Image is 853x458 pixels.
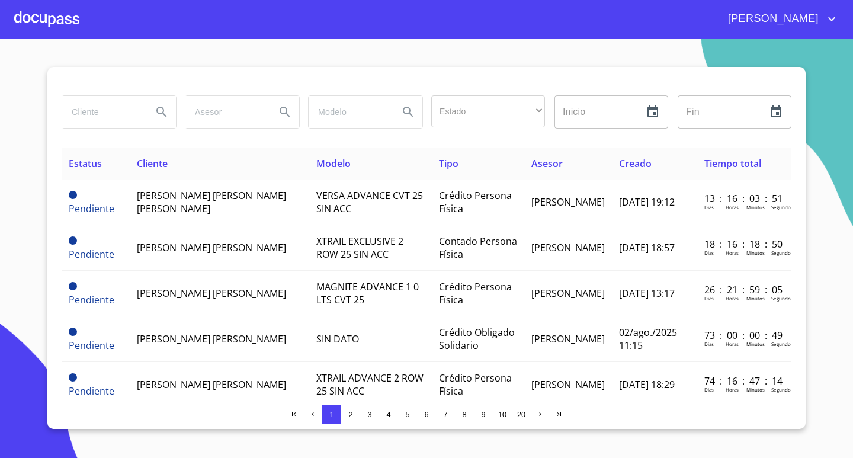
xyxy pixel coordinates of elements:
p: 74 : 16 : 47 : 14 [704,374,784,387]
button: 2 [341,405,360,424]
p: Segundos [771,249,793,256]
p: Minutos [746,295,765,302]
button: 6 [417,405,436,424]
span: Pendiente [69,385,114,398]
span: 9 [481,410,485,419]
span: 1 [329,410,333,419]
p: Dias [704,386,714,393]
p: Horas [726,295,739,302]
span: Pendiente [69,293,114,306]
span: [PERSON_NAME] [PERSON_NAME] [PERSON_NAME] [137,189,286,215]
span: [PERSON_NAME] [531,241,605,254]
button: account of current user [719,9,839,28]
span: VERSA ADVANCE CVT 25 SIN ACC [316,189,423,215]
span: Creado [619,157,652,170]
p: Horas [726,204,739,210]
p: Horas [726,386,739,393]
span: Tiempo total [704,157,761,170]
p: 13 : 16 : 03 : 51 [704,192,784,205]
span: Tipo [439,157,458,170]
p: Segundos [771,341,793,347]
span: Crédito Persona Física [439,371,512,398]
span: [PERSON_NAME] [PERSON_NAME] [137,287,286,300]
span: [DATE] 18:57 [619,241,675,254]
div: ​ [431,95,545,127]
button: 7 [436,405,455,424]
button: Search [147,98,176,126]
span: Contado Persona Física [439,235,517,261]
span: Cliente [137,157,168,170]
span: 7 [443,410,447,419]
span: Modelo [316,157,351,170]
span: [PERSON_NAME] [PERSON_NAME] [137,332,286,345]
span: 8 [462,410,466,419]
span: Pendiente [69,236,77,245]
span: Pendiente [69,339,114,352]
p: 26 : 21 : 59 : 05 [704,283,784,296]
span: Pendiente [69,373,77,382]
span: 3 [367,410,371,419]
span: [PERSON_NAME] [719,9,825,28]
span: 02/ago./2025 11:15 [619,326,677,352]
input: search [309,96,389,128]
span: 10 [498,410,506,419]
span: SIN DATO [316,332,359,345]
p: Minutos [746,386,765,393]
span: Pendiente [69,202,114,215]
span: [PERSON_NAME] [531,378,605,391]
span: Pendiente [69,191,77,199]
input: search [185,96,266,128]
p: Segundos [771,204,793,210]
p: 73 : 00 : 00 : 49 [704,329,784,342]
span: [PERSON_NAME] [531,332,605,345]
button: 8 [455,405,474,424]
span: 20 [517,410,525,419]
span: Asesor [531,157,563,170]
span: XTRAIL ADVANCE 2 ROW 25 SIN ACC [316,371,424,398]
span: MAGNITE ADVANCE 1 0 LTS CVT 25 [316,280,419,306]
button: 10 [493,405,512,424]
p: Dias [704,341,714,347]
input: search [62,96,143,128]
span: Crédito Persona Física [439,280,512,306]
span: Pendiente [69,248,114,261]
p: Minutos [746,341,765,347]
span: [PERSON_NAME] [531,287,605,300]
button: 20 [512,405,531,424]
span: XTRAIL EXCLUSIVE 2 ROW 25 SIN ACC [316,235,403,261]
p: Dias [704,249,714,256]
span: [DATE] 18:29 [619,378,675,391]
button: Search [271,98,299,126]
span: Pendiente [69,282,77,290]
button: 1 [322,405,341,424]
p: Horas [726,249,739,256]
span: 2 [348,410,352,419]
p: Minutos [746,204,765,210]
p: Dias [704,295,714,302]
span: [PERSON_NAME] [531,196,605,209]
span: [PERSON_NAME] [PERSON_NAME] [137,378,286,391]
p: Segundos [771,295,793,302]
button: Search [394,98,422,126]
button: 9 [474,405,493,424]
p: Dias [704,204,714,210]
span: 5 [405,410,409,419]
span: [PERSON_NAME] [PERSON_NAME] [137,241,286,254]
span: Pendiente [69,328,77,336]
button: 4 [379,405,398,424]
p: Horas [726,341,739,347]
span: Crédito Obligado Solidario [439,326,515,352]
p: 18 : 16 : 18 : 50 [704,238,784,251]
span: [DATE] 13:17 [619,287,675,300]
p: Minutos [746,249,765,256]
button: 3 [360,405,379,424]
span: 4 [386,410,390,419]
span: [DATE] 19:12 [619,196,675,209]
span: Estatus [69,157,102,170]
span: 6 [424,410,428,419]
span: Crédito Persona Física [439,189,512,215]
p: Segundos [771,386,793,393]
button: 5 [398,405,417,424]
